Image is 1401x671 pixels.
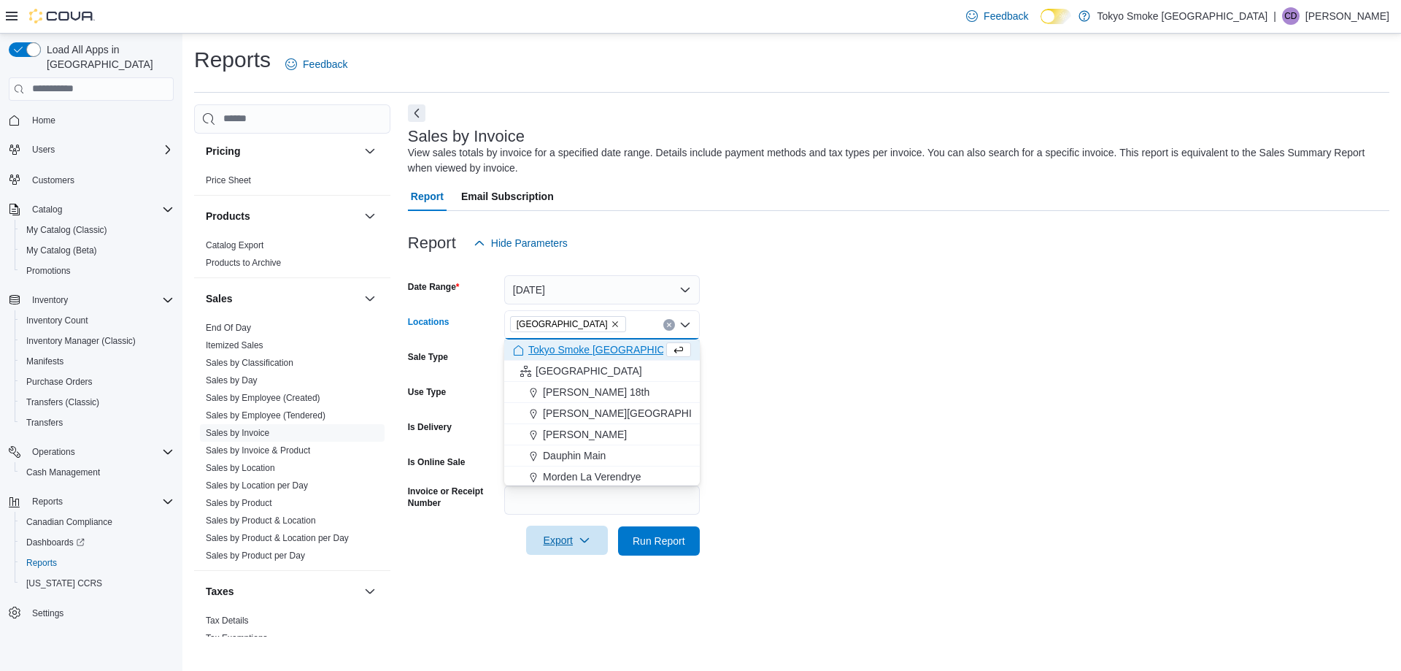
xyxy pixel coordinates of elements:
a: Sales by Classification [206,358,293,368]
h3: Pricing [206,144,240,158]
a: [US_STATE] CCRS [20,575,108,592]
button: Inventory Count [15,310,180,331]
span: Catalog [26,201,174,218]
a: Sales by Day [206,375,258,386]
span: Promotions [26,265,71,277]
label: Use Type [408,386,446,398]
button: Inventory [3,290,180,310]
span: Products to Archive [206,257,281,269]
h3: Products [206,209,250,223]
button: [PERSON_NAME] [504,424,700,445]
a: Transfers [20,414,69,432]
span: Purchase Orders [26,376,93,388]
span: Email Subscription [461,182,554,211]
span: Operations [26,443,174,461]
span: Transfers (Classic) [26,396,99,408]
span: Price Sheet [206,175,251,186]
button: My Catalog (Classic) [15,220,180,240]
span: Tax Exemptions [206,632,268,644]
span: Manifests [26,356,63,367]
span: Tax Details [206,615,249,626]
a: Inventory Count [20,312,94,329]
button: [DATE] [504,275,700,304]
button: Promotions [15,261,180,281]
button: Next [408,104,425,122]
span: [PERSON_NAME][GEOGRAPHIC_DATA] [543,406,733,421]
a: Dashboards [15,532,180,553]
button: Transfers (Classic) [15,392,180,413]
a: Sales by Employee (Created) [206,393,320,403]
button: Cash Management [15,462,180,483]
span: Load All Apps in [GEOGRAPHIC_DATA] [41,42,174,72]
span: [PERSON_NAME] [543,427,627,442]
div: Sales [194,319,390,570]
span: Sales by Invoice [206,427,269,439]
a: Sales by Product & Location per Day [206,533,349,543]
button: Pricing [206,144,358,158]
span: [US_STATE] CCRS [26,578,102,589]
span: Settings [32,607,63,619]
div: View sales totals by invoice for a specified date range. Details include payment methods and tax ... [408,145,1382,176]
button: [US_STATE] CCRS [15,573,180,594]
span: Canadian Compliance [26,516,112,528]
a: My Catalog (Classic) [20,221,113,239]
button: Canadian Compliance [15,512,180,532]
span: Settings [26,604,174,622]
a: Sales by Product & Location [206,515,316,526]
div: Products [194,237,390,277]
a: My Catalog (Beta) [20,242,103,259]
button: Users [3,139,180,160]
h3: Report [408,234,456,252]
span: Dashboards [26,537,85,548]
h3: Sales by Invoice [408,128,525,145]
button: Users [26,141,61,158]
a: Transfers (Classic) [20,394,105,411]
span: Itemized Sales [206,340,263,351]
span: Sales by Day [206,375,258,386]
span: Users [32,144,55,156]
p: [PERSON_NAME] [1305,7,1389,25]
span: Sales by Product [206,497,272,509]
button: Taxes [206,584,358,599]
a: Feedback [279,50,353,79]
span: Sales by Product & Location [206,515,316,526]
span: Inventory Count [20,312,174,329]
label: Sale Type [408,351,448,363]
span: Inventory Manager (Classic) [26,335,136,347]
span: Manifests [20,353,174,370]
a: Manifests [20,353,69,370]
span: Cash Management [20,464,174,481]
span: Washington CCRS [20,575,174,592]
h1: Reports [194,45,271,74]
a: Tax Exemptions [206,633,268,643]
button: Operations [3,442,180,462]
span: Sales by Invoice & Product [206,445,310,456]
button: Reports [15,553,180,573]
span: Sales by Location per Day [206,480,308,491]
span: Morden La Verendrye [543,469,641,484]
span: Purchase Orders [20,373,174,391]
button: Manifests [15,351,180,372]
button: Catalog [3,199,180,220]
a: Sales by Product [206,498,272,508]
span: My Catalog (Beta) [20,242,174,259]
button: [PERSON_NAME][GEOGRAPHIC_DATA] [504,403,700,424]
span: Home [32,115,55,126]
span: Run Report [633,534,685,548]
span: Sales by Product per Day [206,550,305,561]
span: Reports [26,557,57,569]
button: Customers [3,169,180,190]
a: Home [26,112,61,129]
span: Reports [20,554,174,572]
span: CD [1284,7,1297,25]
label: Invoice or Receipt Number [408,486,498,509]
a: Itemized Sales [206,340,263,350]
h3: Sales [206,291,233,306]
button: Clear input [663,319,675,331]
span: Inventory Count [26,315,88,326]
span: Sales by Employee (Created) [206,392,320,404]
span: [PERSON_NAME] 18th [543,385,649,399]
a: Sales by Employee (Tendered) [206,410,325,421]
span: Catalog [32,204,62,215]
